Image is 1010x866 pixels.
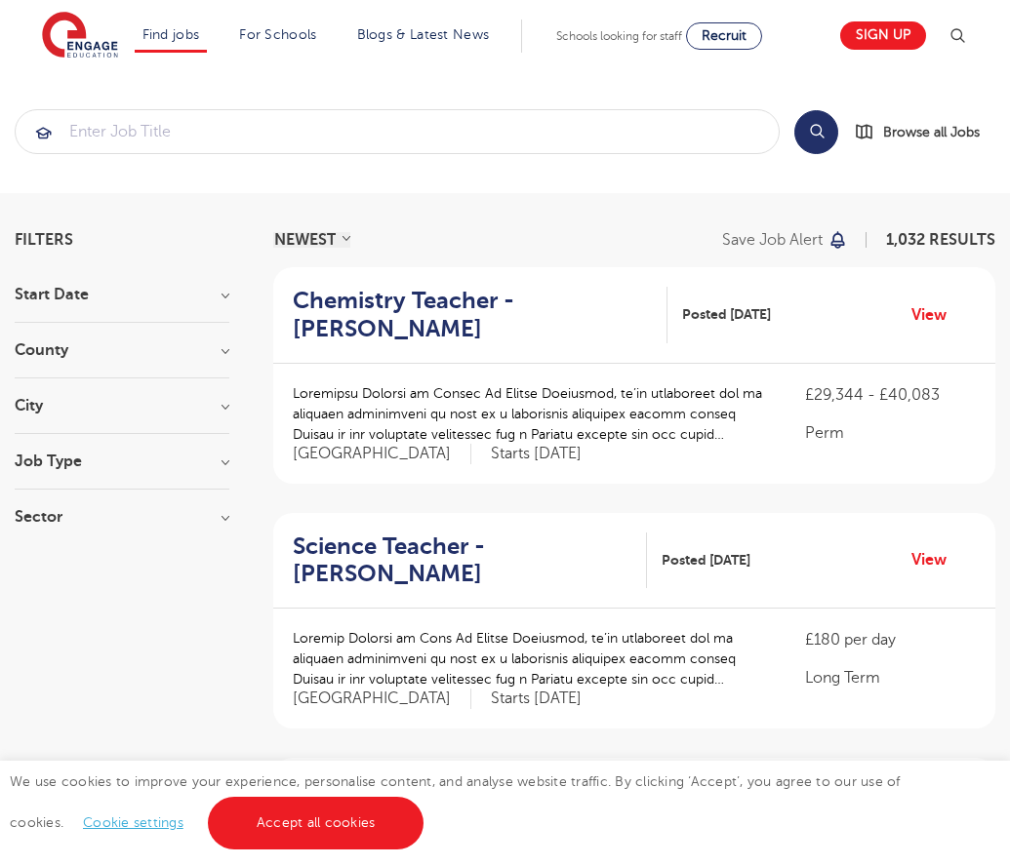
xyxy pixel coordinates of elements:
p: Save job alert [722,232,823,248]
a: Browse all Jobs [854,121,995,143]
span: 1,032 RESULTS [886,231,995,249]
p: Starts [DATE] [491,689,582,709]
a: Recruit [686,22,762,50]
span: [GEOGRAPHIC_DATA] [293,689,471,709]
p: Loremipsu Dolorsi am Consec Ad Elitse Doeiusmod, te’in utlaboreet dol ma aliquaen adminimveni qu ... [293,383,766,445]
p: Long Term [805,666,976,689]
a: Accept all cookies [208,797,424,849]
button: Search [794,110,838,154]
a: Cookie settings [83,815,183,830]
p: £180 per day [805,628,976,651]
a: For Schools [239,27,316,42]
h2: Chemistry Teacher - [PERSON_NAME] [293,287,652,343]
a: View [911,547,961,572]
span: Posted [DATE] [662,550,750,571]
p: Starts [DATE] [491,444,582,464]
span: Filters [15,232,73,248]
span: Posted [DATE] [682,304,771,325]
div: Submit [15,109,780,154]
h3: Job Type [15,453,229,469]
img: Engage Education [42,12,118,60]
h3: County [15,342,229,358]
p: Perm [805,421,976,445]
span: Recruit [702,28,747,43]
a: Blogs & Latest News [357,27,490,42]
a: Sign up [840,21,926,50]
a: Science Teacher - [PERSON_NAME] [293,532,647,589]
h3: Start Date [15,287,229,302]
a: View [911,302,961,328]
h3: Sector [15,509,229,525]
a: Chemistry Teacher - [PERSON_NAME] [293,287,667,343]
p: Loremip Dolorsi am Cons Ad Elitse Doeiusmod, te’in utlaboreet dol ma aliquaen adminimveni qu nost... [293,628,766,689]
span: Schools looking for staff [556,29,682,43]
button: Save job alert [722,232,848,248]
h2: Science Teacher - [PERSON_NAME] [293,532,631,589]
input: Submit [16,110,779,153]
p: £29,344 - £40,083 [805,383,976,407]
h3: City [15,398,229,413]
span: We use cookies to improve your experience, personalise content, and analyse website traffic. By c... [10,774,901,830]
span: Browse all Jobs [883,121,980,143]
a: Find jobs [142,27,200,42]
span: [GEOGRAPHIC_DATA] [293,444,471,464]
